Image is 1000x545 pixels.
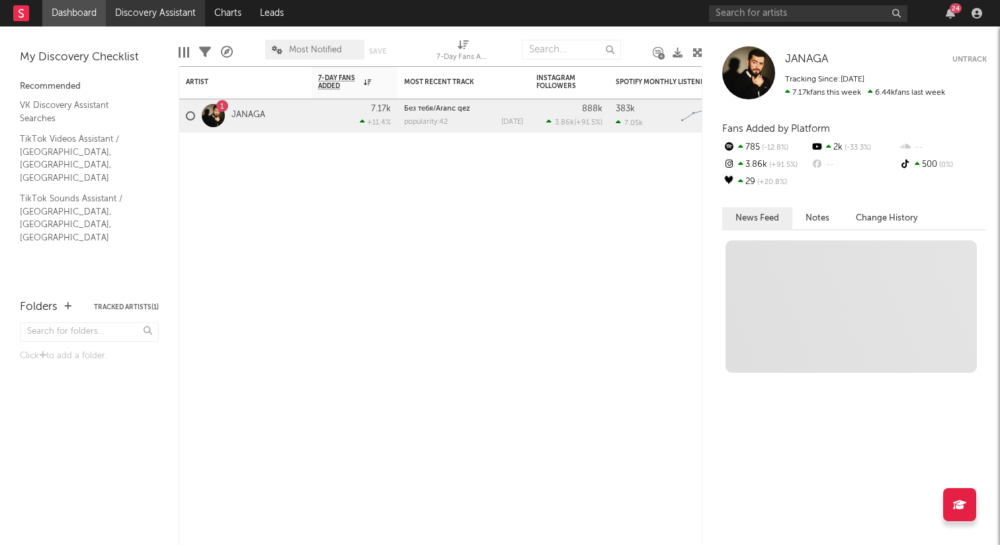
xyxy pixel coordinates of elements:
[404,119,448,126] div: popularity: 42
[760,144,788,152] span: -12.8 %
[785,89,945,97] span: 6.44k fans last week
[20,191,146,244] a: TikTok Sounds Assistant / [GEOGRAPHIC_DATA], [GEOGRAPHIC_DATA], [GEOGRAPHIC_DATA]
[318,74,360,90] span: 7-Day Fans Added
[785,89,861,97] span: 7.17k fans this week
[582,105,603,113] div: 888k
[94,304,159,311] button: Tracked Artists(1)
[937,162,953,169] span: 0 %
[199,33,211,72] div: Filters
[20,132,146,185] a: TikTok Videos Assistant / [GEOGRAPHIC_DATA], [GEOGRAPHIC_DATA], [GEOGRAPHIC_DATA]
[722,173,810,191] div: 29
[755,179,787,186] span: +20.8 %
[616,119,643,127] div: 7.05k
[404,105,470,113] a: Без тебя/Aranc qez
[722,207,792,229] button: News Feed
[555,119,574,126] span: 3.86k
[437,50,489,66] div: 7-Day Fans Added (7-Day Fans Added)
[843,207,931,229] button: Change History
[371,105,391,113] div: 7.17k
[946,8,955,19] button: 24
[20,299,58,315] div: Folders
[221,33,233,72] div: A&R Pipeline
[616,105,635,113] div: 383k
[576,119,601,126] span: +91.5 %
[722,139,810,156] div: 785
[179,33,189,72] div: Edit Columns
[785,75,864,83] span: Tracking Since: [DATE]
[952,53,987,66] button: Untrack
[785,53,828,66] a: JANAGA
[289,46,342,54] span: Most Notified
[369,48,386,55] button: Save
[792,207,843,229] button: Notes
[20,322,159,342] input: Search for folders...
[899,139,987,156] div: --
[186,78,285,86] div: Artist
[785,54,828,65] span: JANAGA
[899,156,987,173] div: 500
[437,33,489,72] div: 7-Day Fans Added (7-Day Fans Added)
[767,162,798,169] span: +91.5 %
[501,119,523,126] div: [DATE]
[231,110,265,121] a: JANAGA
[709,5,907,22] input: Search for artists
[522,40,621,60] input: Search...
[404,78,503,86] div: Most Recent Track
[843,144,871,152] span: -33.3 %
[20,98,146,125] a: VK Discovery Assistant Searches
[810,139,898,156] div: 2k
[20,79,159,95] div: Recommended
[810,156,898,173] div: --
[950,3,962,13] div: 24
[722,156,810,173] div: 3.86k
[360,118,391,126] div: +11.4 %
[616,78,715,86] div: Spotify Monthly Listeners
[20,50,159,66] div: My Discovery Checklist
[404,105,523,113] div: Без тебя/Aranc qez
[675,99,735,132] svg: Chart title
[536,74,583,90] div: Instagram Followers
[546,118,603,126] div: ( )
[722,124,830,134] span: Fans Added by Platform
[20,348,159,364] div: Click to add a folder.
